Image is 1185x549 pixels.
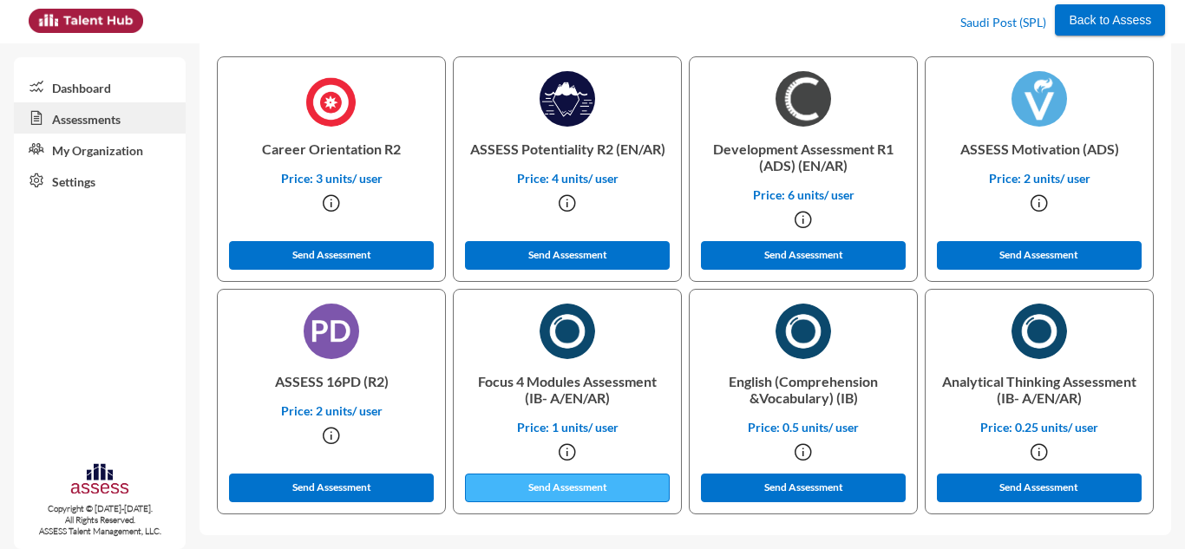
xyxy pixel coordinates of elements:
button: Send Assessment [937,474,1142,502]
span: Back to Assess [1069,13,1151,27]
p: Price: 4 units/ user [468,171,667,186]
p: Focus 4 Modules Assessment (IB- A/EN/AR) [468,359,667,420]
button: Back to Assess [1055,4,1165,36]
button: Send Assessment [937,241,1142,270]
a: My Organization [14,134,186,165]
p: Price: 3 units/ user [232,171,431,186]
p: Price: 2 units/ user [939,171,1139,186]
button: Send Assessment [465,241,670,270]
button: Send Assessment [229,241,434,270]
a: Dashboard [14,71,186,102]
p: Career Orientation R2 [232,127,431,171]
p: Analytical Thinking Assessment (IB- A/EN/AR) [939,359,1139,420]
button: Send Assessment [229,474,434,502]
a: Back to Assess [1055,9,1165,28]
a: Assessments [14,102,186,134]
p: Price: 1 units/ user [468,420,667,435]
p: English (Comprehension &Vocabulary) (IB) [704,359,903,420]
img: assesscompany-logo.png [69,461,129,499]
p: Copyright © [DATE]-[DATE]. All Rights Reserved. ASSESS Talent Management, LLC. [14,503,186,537]
p: Price: 0.25 units/ user [939,420,1139,435]
p: Development Assessment R1 (ADS) (EN/AR) [704,127,903,187]
button: Send Assessment [701,241,906,270]
p: ASSESS 16PD (R2) [232,359,431,403]
p: Price: 0.5 units/ user [704,420,903,435]
p: Price: 6 units/ user [704,187,903,202]
p: ASSESS Motivation (ADS) [939,127,1139,171]
p: Price: 2 units/ user [232,403,431,418]
button: Send Assessment [701,474,906,502]
button: Send Assessment [465,474,670,502]
a: Settings [14,165,186,196]
p: ASSESS Potentiality R2 (EN/AR) [468,127,667,171]
p: Saudi Post (SPL) [960,9,1046,36]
